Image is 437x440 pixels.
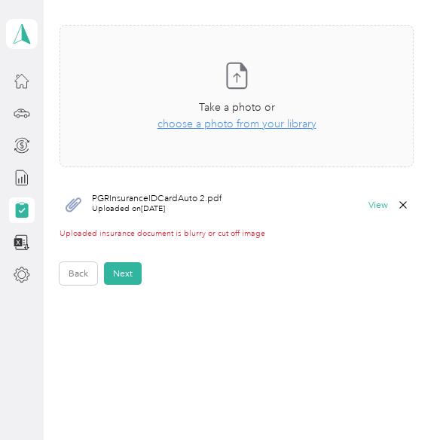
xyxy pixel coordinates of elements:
[92,203,222,215] span: Uploaded on [DATE]
[104,262,142,285] button: Next
[157,118,316,130] span: choose a photo from your library
[199,101,275,114] span: Take a photo or
[92,194,222,203] span: PGRInsuranceIDCardAuto 2.pdf
[60,26,413,167] span: Take a photo orchoose a photo from your library
[368,200,388,209] button: View
[60,262,97,285] button: Back
[60,228,414,240] p: Uploaded insurance document is blurry or cut off image
[353,356,437,440] iframe: Everlance-gr Chat Button Frame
